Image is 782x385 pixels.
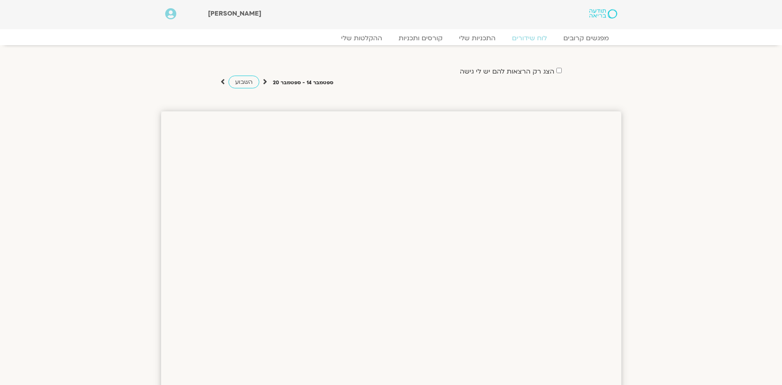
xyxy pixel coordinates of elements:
[333,34,390,42] a: ההקלטות שלי
[228,76,259,88] a: השבוע
[504,34,555,42] a: לוח שידורים
[390,34,451,42] a: קורסים ותכניות
[235,78,253,86] span: השבוע
[273,78,333,87] p: ספטמבר 14 - ספטמבר 20
[165,34,617,42] nav: Menu
[460,68,554,75] label: הצג רק הרצאות להם יש לי גישה
[208,9,261,18] span: [PERSON_NAME]
[451,34,504,42] a: התכניות שלי
[555,34,617,42] a: מפגשים קרובים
